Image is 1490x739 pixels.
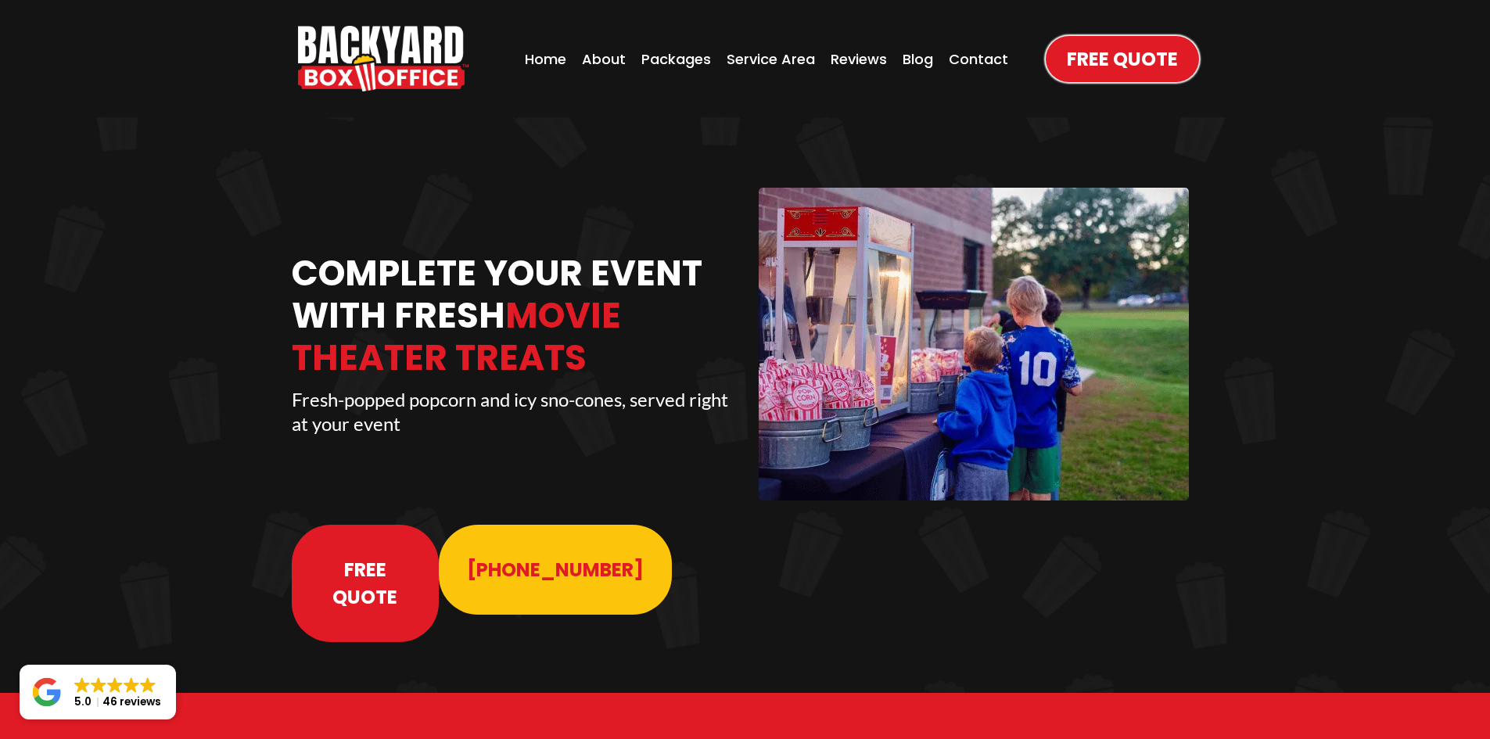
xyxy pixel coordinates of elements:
h1: Complete Your Event With Fresh [292,253,741,379]
a: Contact [944,44,1013,74]
a: Packages [637,44,716,74]
a: 913-214-1202 [439,525,672,615]
span: Free Quote [1067,45,1178,73]
p: Fresh-popped popcorn and icy sno-cones, served right at your event [292,387,741,436]
span: Movie Theater Treats [292,291,621,382]
a: Close GoogleGoogleGoogleGoogleGoogle 5.046 reviews [20,665,176,719]
a: Free Quote [1046,36,1199,82]
a: About [577,44,630,74]
span: Free Quote [320,556,411,611]
img: Backyard Box Office [298,26,469,91]
a: Blog [898,44,938,74]
span: [PHONE_NUMBER] [467,556,644,583]
a: Service Area [722,44,820,74]
a: https://www.backyardboxoffice.com [298,26,469,91]
a: Free Quote [292,525,439,642]
a: Home [520,44,571,74]
a: Reviews [826,44,892,74]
